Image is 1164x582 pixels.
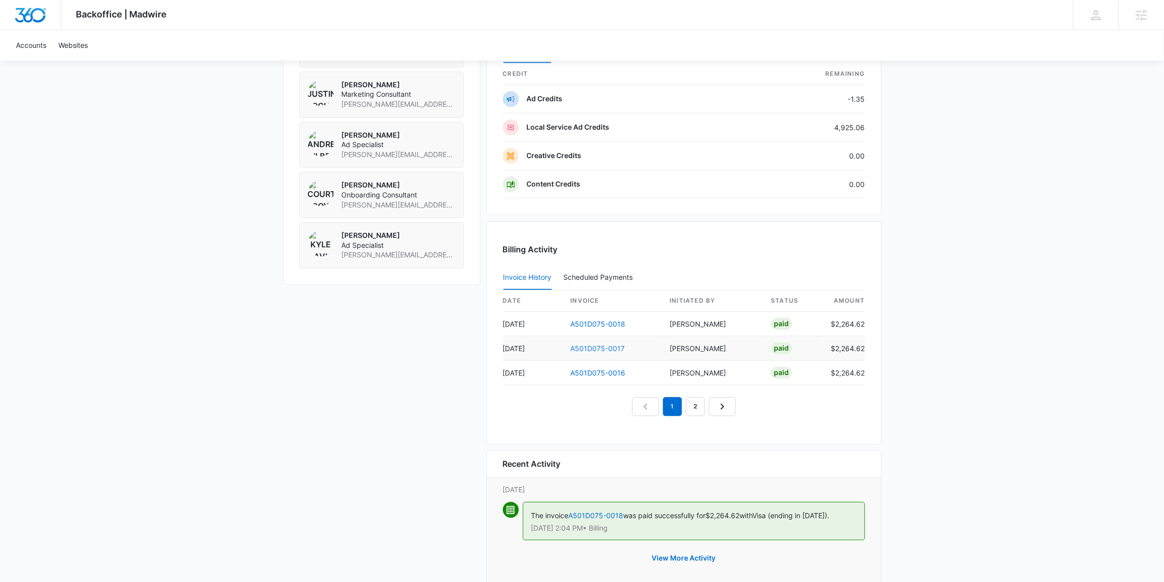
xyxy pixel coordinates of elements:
th: credit [503,63,759,85]
a: A501D075-0017 [571,344,625,353]
td: 0.00 [759,142,865,170]
button: Invoice History [503,266,552,290]
img: Andrew Gilbert [308,130,334,156]
p: [PERSON_NAME] [342,230,456,240]
p: Local Service Ad Credits [527,122,610,132]
p: Content Credits [527,179,581,189]
p: [DATE] 2:04 PM • Billing [531,525,857,532]
span: [PERSON_NAME][EMAIL_ADDRESS][PERSON_NAME][DOMAIN_NAME] [342,250,456,260]
td: [DATE] [503,361,563,385]
p: Creative Credits [527,151,582,161]
p: [PERSON_NAME] [342,130,456,140]
span: Marketing Consultant [342,89,456,99]
img: Justin Zochniak [308,80,334,106]
span: Visa (ending in [DATE]). [753,511,830,520]
td: 4,925.06 [759,113,865,142]
img: Kyle Davis [308,230,334,256]
p: [PERSON_NAME] [342,180,456,190]
a: Page 2 [686,397,705,416]
span: was paid successfully for [624,511,706,520]
th: invoice [563,290,662,312]
td: 0.00 [759,170,865,198]
div: Paid [771,367,792,379]
th: Initiated By [662,290,763,312]
a: A501D075-0018 [569,511,624,520]
td: $2,264.62 [823,361,865,385]
h3: Billing Activity [503,243,865,255]
span: $2,264.62 [706,511,740,520]
td: [DATE] [503,336,563,361]
span: [PERSON_NAME][EMAIL_ADDRESS][PERSON_NAME][DOMAIN_NAME] [342,150,456,160]
th: status [763,290,823,312]
a: Accounts [10,30,52,60]
span: Ad Specialist [342,140,456,150]
img: Courtney Coy [308,180,334,206]
div: Paid [771,318,792,330]
td: $2,264.62 [823,312,865,336]
th: amount [823,290,865,312]
a: Next Page [709,397,736,416]
th: Remaining [759,63,865,85]
p: [DATE] [503,484,865,495]
nav: Pagination [632,397,736,416]
td: [DATE] [503,312,563,336]
span: [PERSON_NAME][EMAIL_ADDRESS][PERSON_NAME][DOMAIN_NAME] [342,200,456,210]
td: [PERSON_NAME] [662,312,763,336]
a: A501D075-0018 [571,320,626,328]
button: View More Activity [642,546,726,570]
a: Websites [52,30,94,60]
p: [PERSON_NAME] [342,80,456,90]
td: [PERSON_NAME] [662,336,763,361]
span: with [740,511,753,520]
h6: Recent Activity [503,458,561,470]
div: Paid [771,342,792,354]
p: Ad Credits [527,94,563,104]
span: The invoice [531,511,569,520]
td: -1.35 [759,85,865,113]
th: date [503,290,563,312]
div: Scheduled Payments [564,274,637,281]
span: Ad Specialist [342,240,456,250]
span: Onboarding Consultant [342,190,456,200]
td: [PERSON_NAME] [662,361,763,385]
span: [PERSON_NAME][EMAIL_ADDRESS][DOMAIN_NAME] [342,99,456,109]
span: Backoffice | Madwire [76,9,167,19]
td: $2,264.62 [823,336,865,361]
a: A501D075-0016 [571,369,626,377]
em: 1 [663,397,682,416]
